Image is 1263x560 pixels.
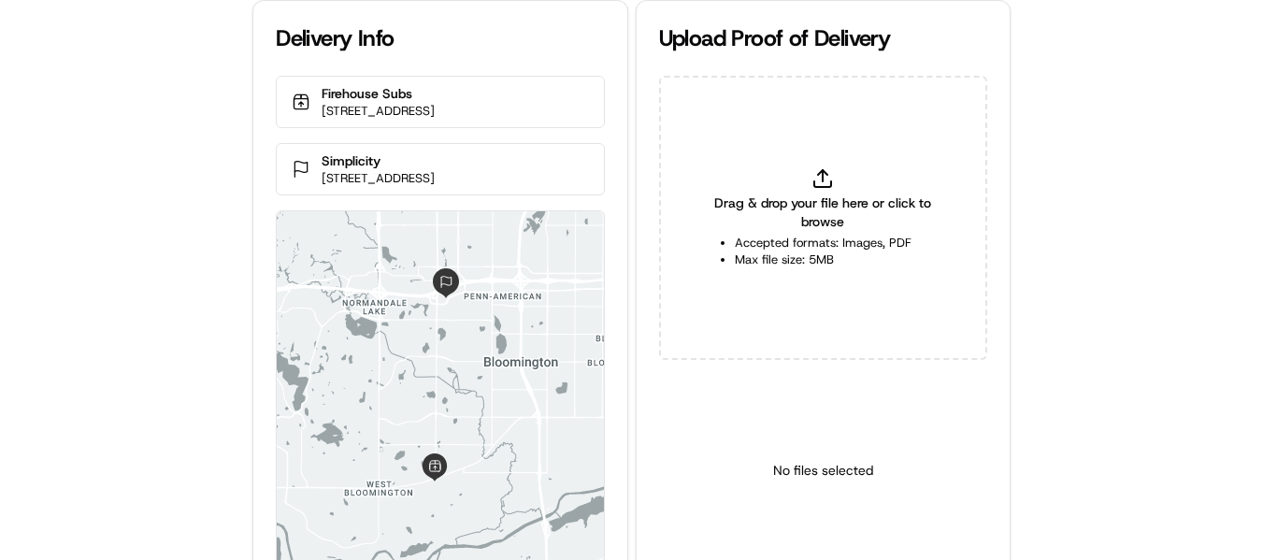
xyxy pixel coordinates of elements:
[706,194,940,231] span: Drag & drop your file here or click to browse
[735,251,911,268] li: Max file size: 5MB
[735,235,911,251] li: Accepted formats: Images, PDF
[322,170,435,187] p: [STREET_ADDRESS]
[659,23,987,53] div: Upload Proof of Delivery
[773,461,873,480] p: No files selected
[276,23,604,53] div: Delivery Info
[322,151,435,170] p: Simplicity
[322,103,435,120] p: [STREET_ADDRESS]
[322,84,435,103] p: Firehouse Subs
